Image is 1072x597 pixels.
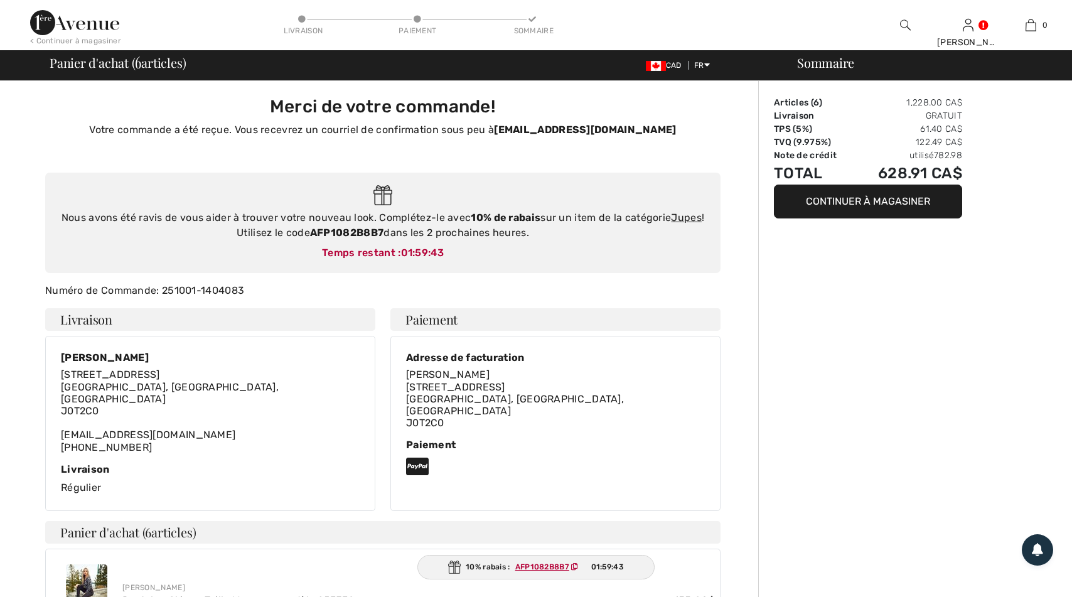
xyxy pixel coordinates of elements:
td: Livraison [774,109,854,122]
td: Total [774,162,854,185]
strong: [EMAIL_ADDRESS][DOMAIN_NAME] [494,124,676,136]
td: utilisé [854,149,962,162]
div: Sommaire [514,25,552,36]
img: Gift.svg [373,185,393,206]
span: [STREET_ADDRESS] [GEOGRAPHIC_DATA], [GEOGRAPHIC_DATA], [GEOGRAPHIC_DATA] J0T2C0 [406,381,624,429]
h4: Paiement [390,308,721,331]
span: 01:59:43 [591,561,624,573]
img: Gift.svg [448,561,461,574]
img: Mon panier [1026,18,1036,33]
div: [PERSON_NAME] [937,36,999,49]
h4: Panier d'achat ( articles) [45,521,721,544]
td: Gratuit [854,109,962,122]
div: Temps restant : [58,245,708,261]
td: TVQ (9.975%) [774,136,854,149]
div: Régulier [61,463,360,495]
button: Continuer à magasiner [774,185,962,218]
div: Adresse de facturation [406,352,705,363]
strong: 10% de rabais [471,212,540,223]
div: Numéro de Commande: 251001-1404083 [38,283,728,298]
div: [PERSON_NAME] [122,582,715,593]
a: Jupes [671,212,702,223]
div: Livraison [284,25,321,36]
td: 61.40 CA$ [854,122,962,136]
h4: Livraison [45,308,375,331]
div: Sommaire [782,56,1064,69]
a: 0 [1000,18,1061,33]
span: 6 [135,53,141,70]
span: [STREET_ADDRESS] [GEOGRAPHIC_DATA], [GEOGRAPHIC_DATA], [GEOGRAPHIC_DATA] J0T2C0 [61,368,279,417]
span: CAD [646,61,687,70]
ins: AFP1082B8B7 [515,562,569,571]
div: [PERSON_NAME] [61,352,360,363]
td: 628.91 CA$ [854,162,962,185]
div: 10% rabais : [417,555,655,579]
td: Note de crédit [774,149,854,162]
td: Articles ( ) [774,96,854,109]
a: Se connecter [963,19,973,31]
div: Paiement [399,25,436,36]
h3: Merci de votre commande! [53,96,713,117]
img: Canadian Dollar [646,61,666,71]
td: 122.49 CA$ [854,136,962,149]
img: 1ère Avenue [30,10,119,35]
strong: AFP1082B8B7 [310,227,383,239]
span: 782.98 [934,150,962,161]
span: [PERSON_NAME] [406,368,490,380]
div: < Continuer à magasiner [30,35,121,46]
td: TPS (5%) [774,122,854,136]
span: 6 [145,524,151,541]
div: Livraison [61,463,360,475]
span: 01:59:43 [401,247,444,259]
img: Mes infos [963,18,973,33]
div: [EMAIL_ADDRESS][DOMAIN_NAME] [PHONE_NUMBER] [61,368,360,453]
img: recherche [900,18,911,33]
div: Nous avons été ravis de vous aider à trouver votre nouveau look. Complétez-le avec sur un item de... [58,210,708,240]
span: FR [694,61,710,70]
td: 1,228.00 CA$ [854,96,962,109]
p: Votre commande a été reçue. Vous recevrez un courriel de confirmation sous peu à [53,122,713,137]
span: 6 [813,97,819,108]
div: Paiement [406,439,705,451]
span: Panier d'achat ( articles) [50,56,186,69]
span: 0 [1043,19,1048,31]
